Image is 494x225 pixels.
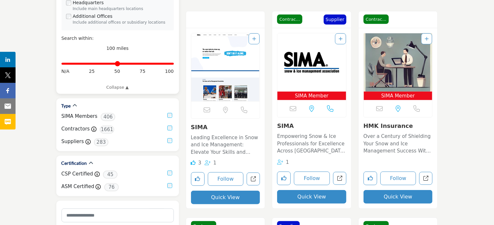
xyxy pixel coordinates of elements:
[62,208,174,222] input: Search Category
[277,131,346,155] a: Empowering Snow & Ice Professionals for Excellence Across [GEOGRAPHIC_DATA] This organization is ...
[333,172,346,185] a: Open snow-ice-management-association in new tab
[419,172,432,185] a: Open hmk-insurance in new tab
[62,84,174,91] a: Collapse ▲
[364,122,433,129] h3: HMK Insurance
[94,138,108,146] span: 283
[167,126,172,130] input: Contractors checkbox
[277,122,346,129] h3: SIMA
[62,35,174,42] div: Search within:
[103,171,118,179] span: 45
[247,173,260,186] a: Open sima in new tab
[191,134,260,156] p: Leading Excellence in Snow and Ice Management: Elevate Your Skills and Safety Standards! Operatin...
[62,170,93,178] label: CSP Certified
[277,122,294,129] a: SIMA
[167,171,172,175] input: CSP Certified checkbox
[326,16,344,23] p: Supplier
[364,122,413,129] a: HMK Insurance
[104,183,119,191] span: 76
[286,159,289,165] span: 1
[62,125,90,133] label: Contractors
[277,33,346,92] img: SIMA
[380,172,416,185] button: Follow
[191,124,208,130] a: SIMA
[191,124,260,131] h3: SIMA
[62,113,97,120] label: SIMA Members
[277,133,346,155] p: Empowering Snow & Ice Professionals for Excellence Across [GEOGRAPHIC_DATA] This organization is ...
[294,172,330,185] button: Follow
[191,132,260,156] a: Leading Excellence in Snow and Ice Management: Elevate Your Skills and Safety Standards! Operatin...
[73,6,169,12] div: Include main headquarters locations
[62,160,87,166] h2: Certification
[208,172,244,186] button: Follow
[364,133,433,155] p: Over a Century of Shielding Your Snow and Ice Management Success With over a century of expertise...
[364,131,433,155] a: Over a Century of Shielding Your Snow and Ice Management Success With over a century of expertise...
[205,159,217,167] div: Followers
[364,33,432,100] a: Open Listing in new tab
[364,15,389,24] span: Contractor
[165,68,174,75] span: 100
[62,138,84,145] label: Suppliers
[114,68,120,75] span: 50
[107,46,129,51] span: 100 miles
[339,36,342,41] a: Add To List
[425,36,429,41] a: Add To List
[73,13,113,20] label: Additional Offices
[167,113,172,118] input: SIMA Members checkbox
[167,183,172,188] input: ASM Certified checkbox
[191,160,196,165] i: Likes
[277,15,302,24] span: Contractor
[277,33,346,100] a: Open Listing in new tab
[277,172,291,185] button: Like listing
[277,159,289,166] div: Followers
[279,92,345,100] span: SIMA Member
[277,190,346,204] button: Quick View
[73,20,169,26] div: Include additional offices or subsidiary locations
[100,126,114,134] span: 1661
[191,172,205,186] button: Like listing
[191,33,260,101] a: Open Listing in new tab
[365,92,431,100] span: SIMA Member
[364,190,433,204] button: Quick View
[198,160,201,166] span: 3
[364,33,432,92] img: HMK Insurance
[62,183,95,190] label: ASM Certified
[62,103,71,109] h2: Type
[167,138,172,143] input: Suppliers checkbox
[140,68,145,75] span: 75
[89,68,95,75] span: 25
[213,160,217,166] span: 1
[101,113,115,121] span: 406
[191,33,260,101] img: SIMA
[191,191,260,204] button: Quick View
[62,68,70,75] span: N/A
[252,36,256,41] a: Add To List
[364,172,377,185] button: Like listing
